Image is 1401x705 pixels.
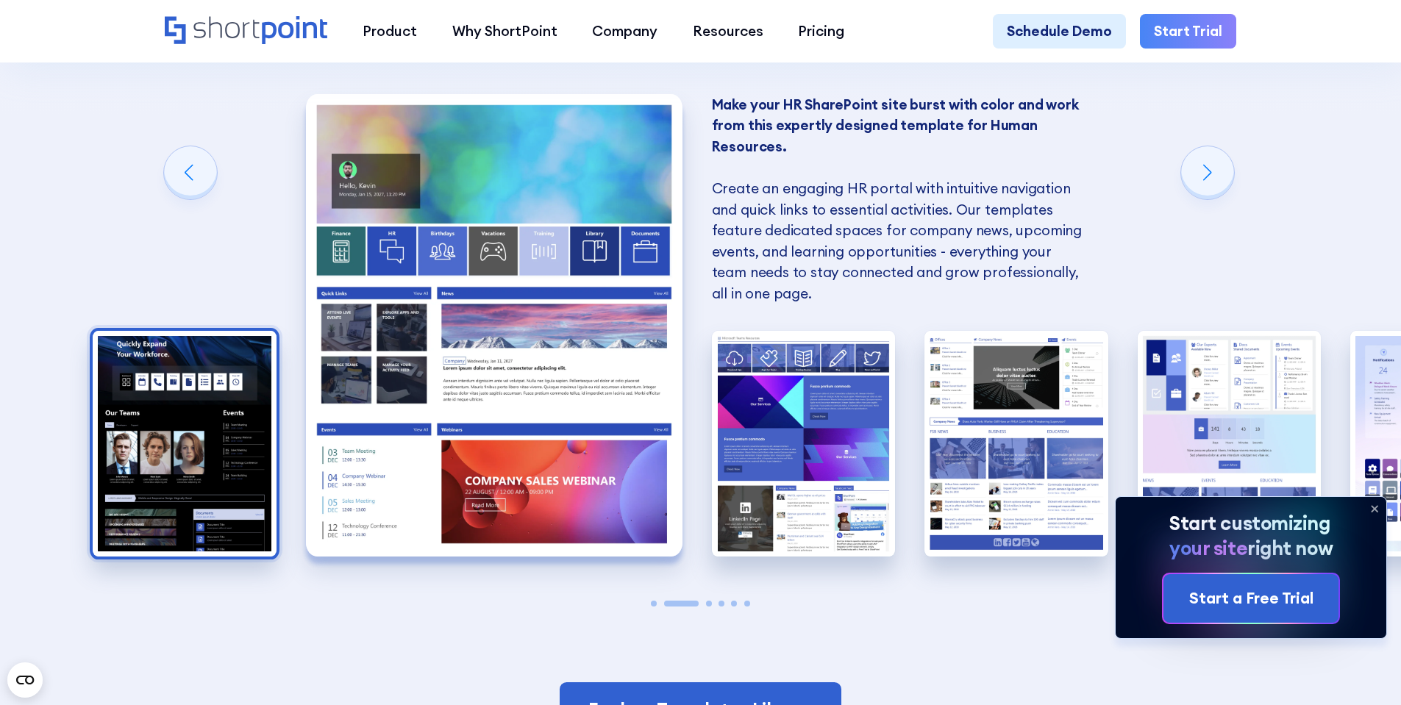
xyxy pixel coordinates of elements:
span: Go to slide 2 [664,601,699,606]
img: SharePoint Template for HR [712,331,896,557]
img: Modern SharePoint Templates for HR [306,94,682,557]
span: Go to slide 1 [651,601,657,606]
a: Pricing [781,14,863,49]
div: 1 / 6 [93,331,277,557]
img: Designing a SharePoint site for HR [924,331,1108,557]
a: Schedule Demo [993,14,1126,49]
p: Create an engaging HR portal with intuitive navigation and quick links to essential activities. O... [712,94,1088,304]
span: Go to slide 4 [719,601,724,606]
span: Go to slide 5 [731,601,737,606]
div: Why ShortPoint [452,21,557,42]
div: 5 / 6 [1138,331,1322,557]
button: Open CMP widget [7,662,43,698]
a: Start a Free Trial [1163,574,1338,623]
span: Go to slide 6 [744,601,750,606]
div: Pricing [798,21,844,42]
div: Start a Free Trial [1189,587,1313,610]
div: Previous slide [164,146,217,199]
div: 2 / 6 [306,94,682,557]
a: Product [345,14,435,49]
div: 3 / 6 [712,331,896,557]
a: Why ShortPoint [435,14,575,49]
strong: Make your HR SharePoint site burst with color and work from this expertly designed template for H... [712,96,1079,155]
img: Top SharePoint Templates for 2025 [1138,331,1322,557]
a: Home [165,16,327,46]
div: Next slide [1181,146,1234,199]
div: Product [363,21,417,42]
div: Company [592,21,657,42]
a: Start Trial [1140,14,1236,49]
a: Company [574,14,675,49]
a: Resources [675,14,781,49]
img: HR SharePoint Templates [93,331,277,557]
div: 4 / 6 [924,331,1108,557]
span: Go to slide 3 [706,601,712,606]
div: Resources [693,21,763,42]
